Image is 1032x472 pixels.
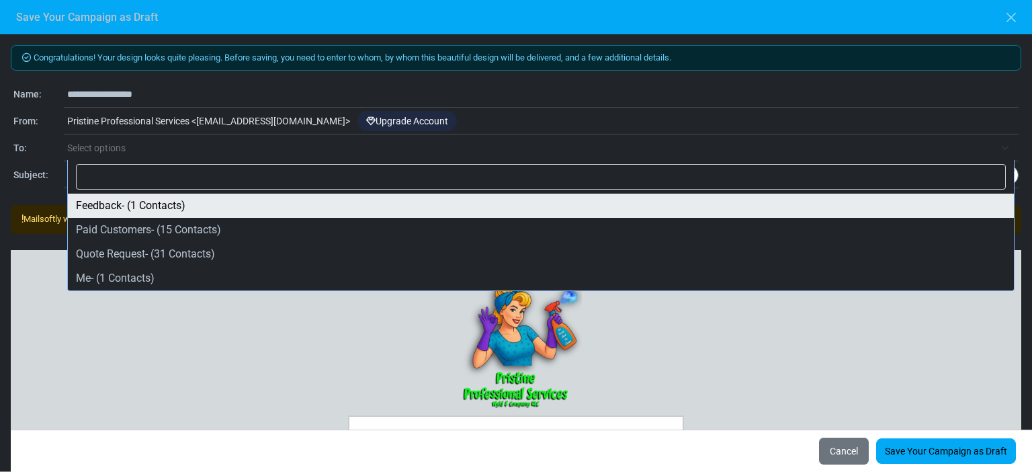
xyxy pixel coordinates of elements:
[68,194,1014,218] li: Feedback- (1 Contacts)
[818,437,869,465] button: Cancel
[21,212,215,226] div: Mailsoftly will send your email as it appears below.
[13,87,64,102] div: Name:
[64,109,1019,134] div: Pristine Professional Services < [EMAIL_ADDRESS][DOMAIN_NAME] >
[16,11,158,24] h6: Save Your Campaign as Draft
[68,242,1014,266] li: Quote Request- (31 Contacts)
[876,438,1016,464] a: Save Your Campaign as Draft
[67,143,126,153] span: Select options
[11,45,1021,71] div: Congratulations! Your design looks quite pleasing. Before saving, you need to enter to whom, by w...
[68,218,1014,242] li: Paid Customers- (15 Contacts)
[13,141,64,155] div: To:
[67,136,1019,160] span: Select options
[357,111,457,131] a: Upgrade Account
[76,164,1006,190] input: Search
[13,168,64,182] div: Subject:
[67,140,994,156] span: Select options
[68,266,1014,290] li: Me- (1 Contacts)
[13,114,64,128] div: From:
